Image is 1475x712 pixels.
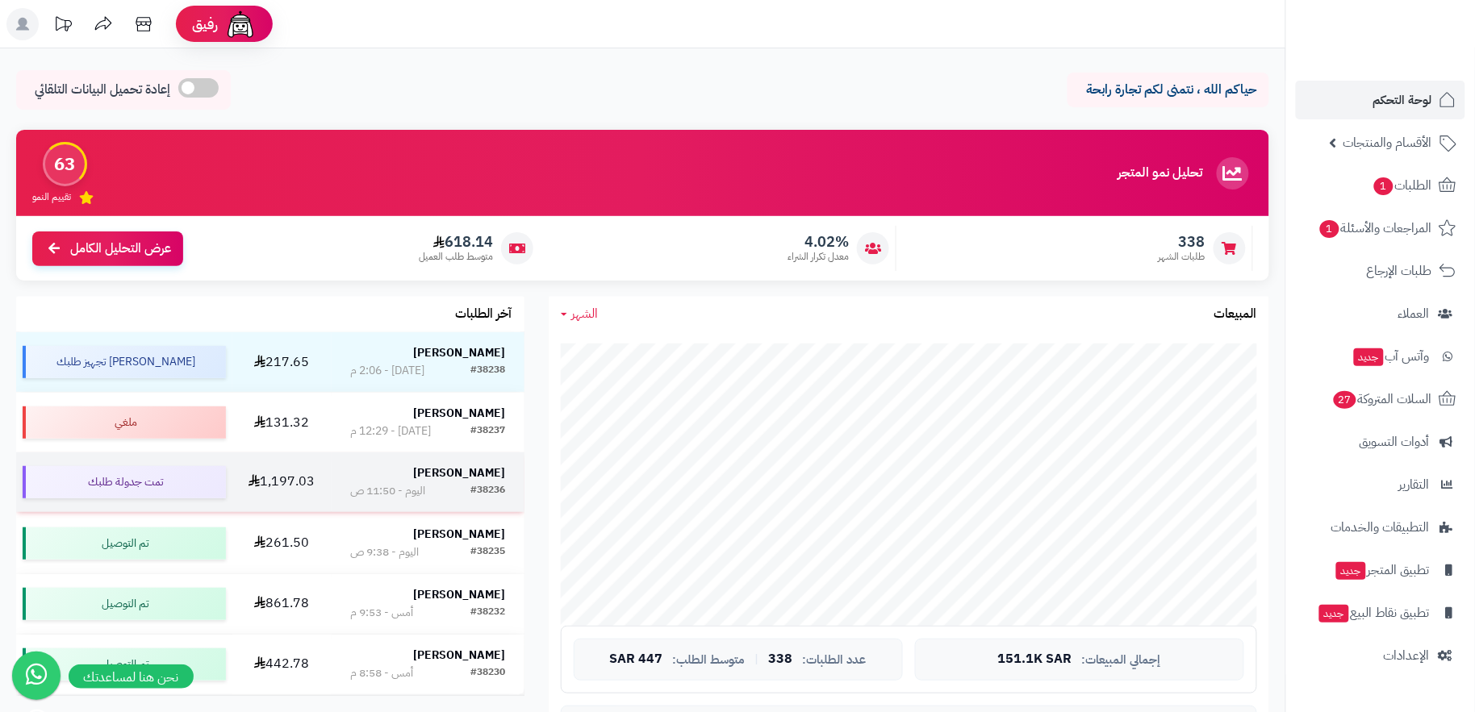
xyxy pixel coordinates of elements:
div: أمس - 9:53 م [350,605,413,621]
a: طلبات الإرجاع [1296,252,1465,290]
div: #38236 [471,483,506,499]
div: #38230 [471,665,506,681]
a: الإعدادات [1296,636,1465,675]
a: المراجعات والأسئلة1 [1296,209,1465,248]
a: الشهر [561,305,599,323]
span: إعادة تحميل البيانات التلقائي [35,81,170,99]
span: التطبيقات والخدمات [1331,516,1430,539]
span: 1 [1320,220,1339,238]
div: اليوم - 9:38 ص [350,544,419,560]
h3: آخر الطلبات [456,307,512,322]
span: 4.02% [788,233,849,251]
strong: [PERSON_NAME] [414,344,506,361]
span: طلبات الإرجاع [1367,260,1432,282]
strong: [PERSON_NAME] [414,526,506,543]
a: الطلبات1 [1296,166,1465,205]
span: 447 SAR [610,652,663,667]
span: 618.14 [419,233,493,251]
a: لوحة التحكم [1296,81,1465,119]
a: أدوات التسويق [1296,423,1465,461]
a: التطبيقات والخدمات [1296,508,1465,547]
div: تم التوصيل [23,648,225,681]
a: التقارير [1296,465,1465,504]
td: 442.78 [232,635,332,694]
p: حياكم الله ، نتمنى لكم تجارة رابحة [1080,81,1257,99]
td: 217.65 [232,332,332,392]
span: الإعدادات [1384,644,1430,667]
div: #38237 [471,423,506,439]
span: 338 [1159,233,1205,251]
span: وآتس آب [1352,345,1430,368]
span: متوسط طلب العميل [419,250,493,264]
h3: المبيعات [1214,307,1257,322]
span: رفيق [192,15,218,34]
span: التقارير [1399,473,1430,496]
a: تطبيق المتجرجديد [1296,551,1465,589]
span: عدد الطلبات: [803,653,867,667]
a: وآتس آبجديد [1296,337,1465,376]
strong: [PERSON_NAME] [414,586,506,603]
td: 261.50 [232,514,332,573]
span: الأقسام والمنتجات [1343,131,1432,154]
div: #38232 [471,605,506,621]
span: المراجعات والأسئلة [1318,217,1432,239]
span: | [755,653,759,665]
span: لوحة التحكم [1373,89,1432,111]
span: 151.1K SAR [998,652,1072,667]
img: ai-face.png [224,8,257,40]
a: السلات المتروكة27 [1296,380,1465,418]
span: جديد [1354,348,1384,366]
span: السلات المتروكة [1332,388,1432,410]
span: متوسط الطلب: [673,653,746,667]
a: تطبيق نقاط البيعجديد [1296,593,1465,632]
div: أمس - 8:58 م [350,665,413,681]
span: العملاء [1398,302,1430,325]
span: تقييم النمو [32,190,71,204]
span: الطلبات [1373,174,1432,197]
td: 1,197.03 [232,452,332,512]
span: عرض التحليل الكامل [70,239,171,258]
div: #38238 [471,363,506,379]
strong: [PERSON_NAME] [414,647,506,664]
span: أدوات التسويق [1360,431,1430,453]
a: العملاء [1296,294,1465,333]
span: جديد [1336,562,1366,580]
td: 861.78 [232,574,332,634]
span: تطبيق نقاط البيع [1318,602,1430,624]
span: 1 [1374,177,1394,195]
span: طلبات الشهر [1159,250,1205,264]
div: تمت جدولة طلبك [23,466,225,498]
div: تم التوصيل [23,527,225,560]
div: [PERSON_NAME] تجهيز طلبك [23,346,225,378]
div: [DATE] - 12:29 م [350,423,431,439]
a: تحديثات المنصة [43,8,83,44]
span: 27 [1334,391,1356,409]
div: ملغي [23,406,225,439]
div: [DATE] - 2:06 م [350,363,424,379]
a: عرض التحليل الكامل [32,231,183,266]
div: تم التوصيل [23,588,225,620]
span: 338 [769,652,793,667]
span: إجمالي المبيعات: [1082,653,1161,667]
td: 131.32 [232,393,332,452]
span: الشهر [572,304,599,323]
strong: [PERSON_NAME] [414,405,506,422]
h3: تحليل نمو المتجر [1118,166,1203,181]
span: جديد [1319,605,1349,622]
div: #38235 [471,544,506,560]
strong: [PERSON_NAME] [414,464,506,481]
span: تطبيق المتجر [1335,559,1430,581]
div: اليوم - 11:50 ص [350,483,425,499]
span: معدل تكرار الشراء [788,250,849,264]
